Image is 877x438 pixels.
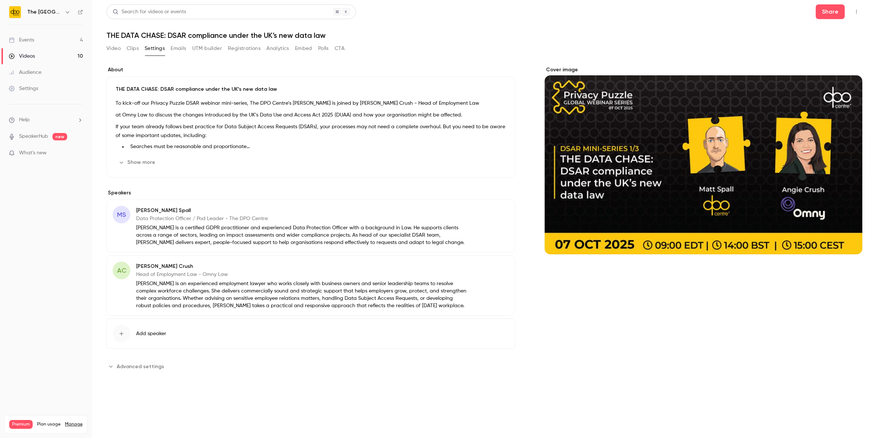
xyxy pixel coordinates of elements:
[851,6,862,18] button: Top Bar Actions
[37,421,61,427] span: Plan usage
[136,207,467,214] p: [PERSON_NAME] Spall
[136,224,467,246] p: [PERSON_NAME] is a certified GDPR practitioner and experienced Data Protection Officer with a bac...
[116,86,506,93] p: THE DATA CHASE: DSAR compliance under the UK’s new data law
[318,43,329,54] button: Polls
[52,133,67,140] span: new
[335,43,345,54] button: CTA
[136,215,467,222] p: Data Protection Officer / Pod Leader - The DPO Centre
[116,157,160,168] button: Show more
[116,99,506,108] p: To kick-off our Privacy Puzzle DSAR webinar mini-series, The DPO Centre’s [PERSON_NAME] is joined...
[116,122,506,140] p: If your team already follows best practice for Data Subject Access Requests (DSARs), your process...
[136,271,467,278] p: Head of Employment Law - Omny Law
[116,111,506,119] p: at Omny Law to discuss the changes introduced by the UK’s Data Use and Access Act 2025 (DUAA) and...
[106,255,515,316] div: AC[PERSON_NAME] CrushHead of Employment Law - Omny Law[PERSON_NAME] is an experienced employment ...
[117,210,126,220] span: MS
[19,149,47,157] span: What's new
[106,31,862,40] h1: THE DATA CHASE: DSAR compliance under the UK’s new data law
[9,85,38,92] div: Settings
[295,43,312,54] button: Embed
[106,43,121,54] button: Video
[74,150,83,157] iframe: Noticeable Trigger
[106,319,515,349] button: Add speaker
[228,43,261,54] button: Registrations
[136,263,467,270] p: [PERSON_NAME] Crush
[127,43,139,54] button: Clips
[19,133,48,140] a: SpeakerHub
[9,69,41,76] div: Audience
[65,421,83,427] a: Manage
[192,43,222,54] button: UTM builder
[117,363,164,370] span: Advanced settings
[136,280,467,309] p: [PERSON_NAME] is an experienced employment lawyer who works closely with business owners and seni...
[136,330,166,337] span: Add speaker
[9,36,34,44] div: Events
[9,420,33,429] span: Premium
[545,66,862,254] section: Cover image
[113,8,186,16] div: Search for videos or events
[545,66,862,73] label: Cover image
[117,266,126,276] span: AC
[9,6,21,18] img: The DPO Centre
[816,4,845,19] button: Share
[106,66,515,73] label: About
[106,200,515,252] div: MS[PERSON_NAME] SpallData Protection Officer / Pod Leader - The DPO Centre[PERSON_NAME] is a cert...
[171,43,186,54] button: Emails
[9,116,83,124] li: help-dropdown-opener
[266,43,289,54] button: Analytics
[106,189,515,197] label: Speakers
[106,360,515,372] section: Advanced settings
[106,360,168,372] button: Advanced settings
[9,53,35,60] div: Videos
[145,43,165,54] button: Settings
[19,116,30,124] span: Help
[27,8,62,16] h6: The [GEOGRAPHIC_DATA]
[127,143,506,151] li: Searches must be reasonable and proportionate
